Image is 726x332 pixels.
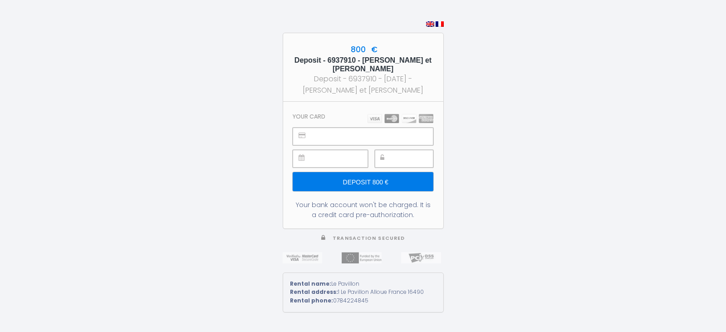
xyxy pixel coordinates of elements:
span: 800 € [348,44,378,55]
div: Le Pavillon [290,280,437,288]
input: Deposit 800 € [293,172,433,191]
img: carts.png [368,114,433,123]
strong: Rental name: [290,280,331,287]
iframe: Cadre sécurisé pour la saisie de la date d'expiration [313,150,367,167]
div: Deposit - 6937910 - [DATE] - [PERSON_NAME] et [PERSON_NAME] [291,73,435,96]
div: 1 Le Pavillon Alloue France 16490 [290,288,437,297]
div: 0784224845 [290,297,437,305]
div: Your bank account won't be charged. It is a credit card pre-authorization. [293,200,433,220]
img: en.png [426,21,434,27]
span: Transaction secured [333,235,405,242]
iframe: Cadre sécurisé pour la saisie du code de sécurité CVC [395,150,433,167]
h3: Your card [293,113,325,120]
h5: Deposit - 6937910 - [PERSON_NAME] et [PERSON_NAME] [291,56,435,73]
strong: Rental address: [290,288,338,296]
img: fr.png [436,21,444,27]
strong: Rental phone: [290,297,333,304]
iframe: Cadre sécurisé pour la saisie du numéro de carte [313,128,432,145]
